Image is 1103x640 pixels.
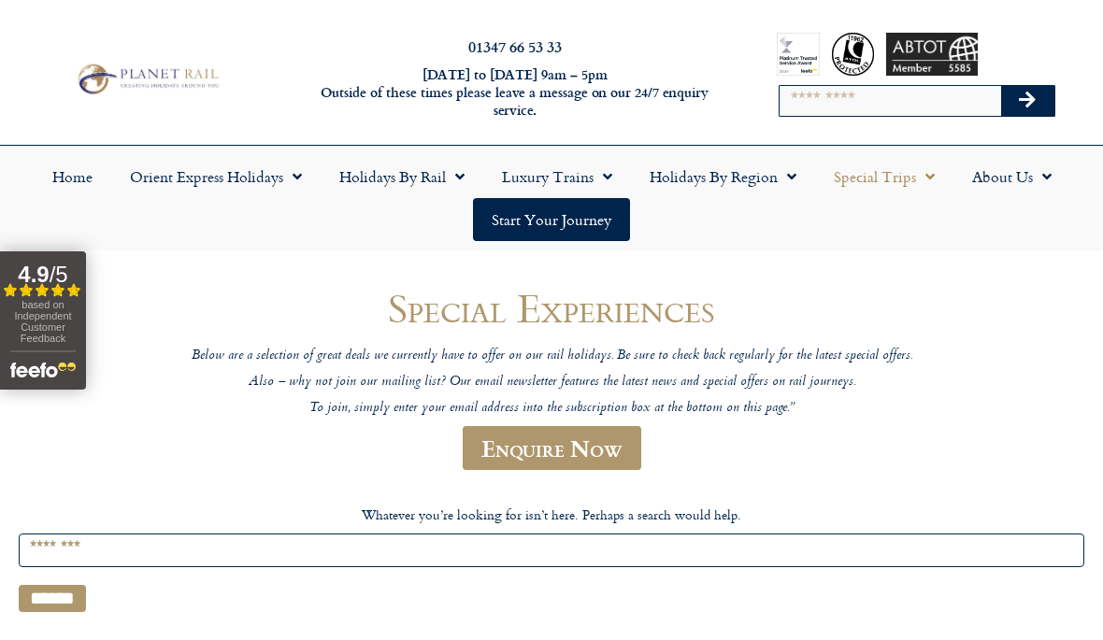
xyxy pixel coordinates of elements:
[103,286,1000,330] h1: Special Experiences
[103,374,1000,391] p: Also – why not join our mailing list? Our email newsletter features the latest news and special o...
[9,155,1094,241] nav: Menu
[483,155,631,198] a: Luxury Trains
[815,155,953,198] a: Special Trips
[468,36,562,57] a: 01347 66 53 33
[72,61,222,97] img: Planet Rail Train Holidays Logo
[103,400,1000,418] p: To join, simply enter your email address into the subscription box at the bottom on this page.”
[111,155,321,198] a: Orient Express Holidays
[463,426,641,470] a: Enquire Now
[631,155,815,198] a: Holidays by Region
[19,505,1084,524] p: Whatever you’re looking for isn’t here. Perhaps a search would help.
[953,155,1070,198] a: About Us
[1001,86,1055,116] button: Search
[473,198,630,241] a: Start your Journey
[321,155,483,198] a: Holidays by Rail
[299,66,731,119] h6: [DATE] to [DATE] 9am – 5pm Outside of these times please leave a message on our 24/7 enquiry serv...
[103,348,1000,365] p: Below are a selection of great deals we currently have to offer on our rail holidays. Be sure to ...
[34,155,111,198] a: Home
